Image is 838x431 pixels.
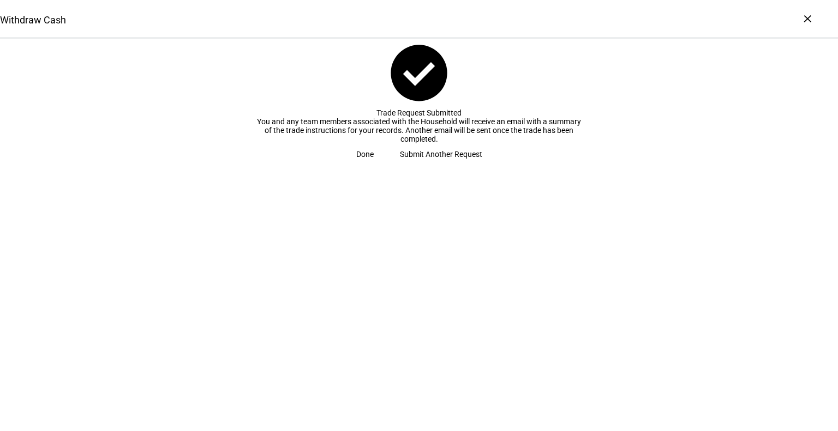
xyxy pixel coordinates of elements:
span: Done [356,143,374,165]
span: Submit Another Request [400,143,482,165]
div: You and any team members associated with the Household will receive an email with a summary of th... [255,117,583,143]
button: Done [343,143,387,165]
button: Submit Another Request [387,143,495,165]
div: Trade Request Submitted [255,108,583,117]
mat-icon: check_circle [385,39,453,107]
div: × [799,10,816,27]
